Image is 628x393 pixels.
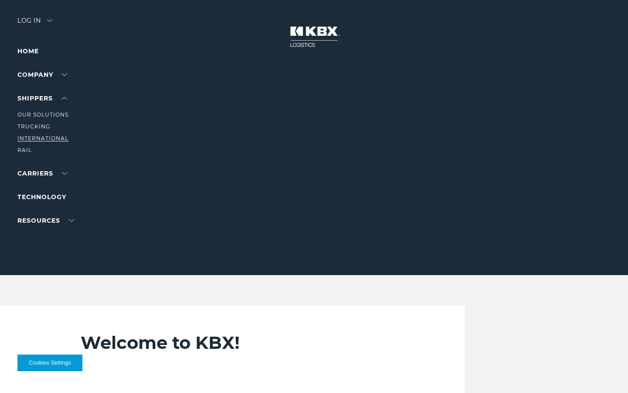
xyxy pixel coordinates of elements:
a: RESOURCES [17,217,74,224]
a: Company [17,71,67,79]
a: International [17,135,68,141]
a: Trucking [17,123,50,130]
img: arrow [47,19,52,22]
a: Our Solutions [17,111,68,118]
button: Cookies Settings [17,355,82,371]
h2: Welcome to KBX! [81,332,420,354]
a: Technology [17,193,66,201]
img: kbx logo [281,17,347,56]
a: Home [17,47,39,55]
div: Log in [17,17,52,30]
a: Carriers [17,169,67,177]
a: RAIL [17,147,32,153]
a: SHIPPERS [17,94,67,102]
